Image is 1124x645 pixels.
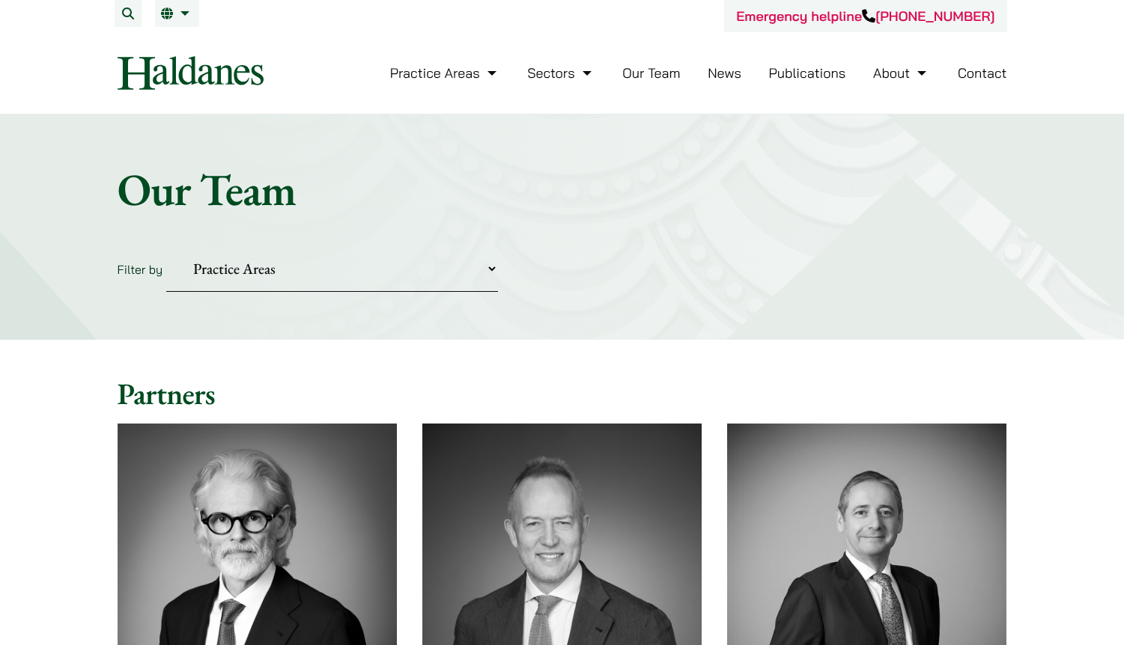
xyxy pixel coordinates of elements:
h1: Our Team [118,162,1007,216]
a: Publications [769,64,846,82]
a: Our Team [622,64,680,82]
a: Sectors [527,64,595,82]
a: News [708,64,741,82]
label: Filter by [118,262,163,277]
img: Logo of Haldanes [118,56,264,90]
a: Practice Areas [390,64,500,82]
h2: Partners [118,376,1007,412]
a: Contact [958,64,1007,82]
a: About [873,64,930,82]
a: Emergency helpline[PHONE_NUMBER] [736,7,994,25]
a: EN [161,7,193,19]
